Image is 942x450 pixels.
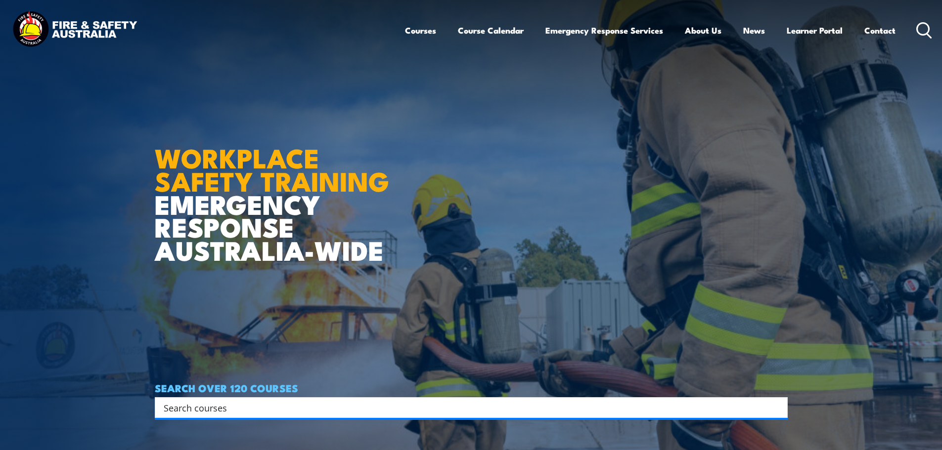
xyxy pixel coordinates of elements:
[458,17,524,43] a: Course Calendar
[685,17,721,43] a: About Us
[155,121,397,261] h1: EMERGENCY RESPONSE AUSTRALIA-WIDE
[155,136,389,201] strong: WORKPLACE SAFETY TRAINING
[770,401,784,414] button: Search magnifier button
[864,17,896,43] a: Contact
[743,17,765,43] a: News
[164,400,766,415] input: Search input
[545,17,663,43] a: Emergency Response Services
[155,382,788,393] h4: SEARCH OVER 120 COURSES
[405,17,436,43] a: Courses
[166,401,768,414] form: Search form
[787,17,843,43] a: Learner Portal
